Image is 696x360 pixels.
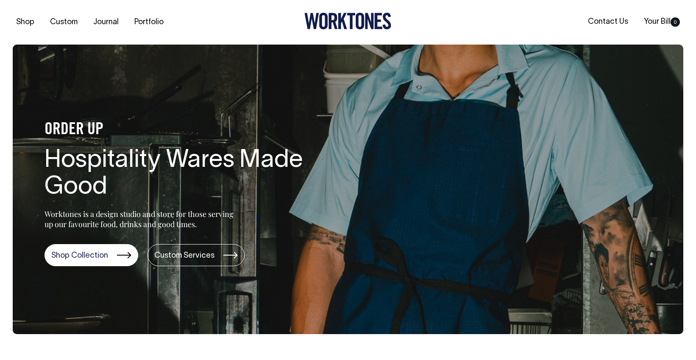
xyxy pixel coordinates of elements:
[45,147,316,202] h1: Hospitality Wares Made Good
[131,15,167,29] a: Portfolio
[45,209,237,229] p: Worktones is a design studio and store for those serving up our favourite food, drinks and good t...
[90,15,122,29] a: Journal
[148,244,245,266] a: Custom Services
[640,15,683,29] a: Your Bill0
[13,15,38,29] a: Shop
[671,17,680,27] span: 0
[585,15,632,29] a: Contact Us
[47,15,81,29] a: Custom
[45,121,316,139] h4: ORDER UP
[45,244,138,266] a: Shop Collection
